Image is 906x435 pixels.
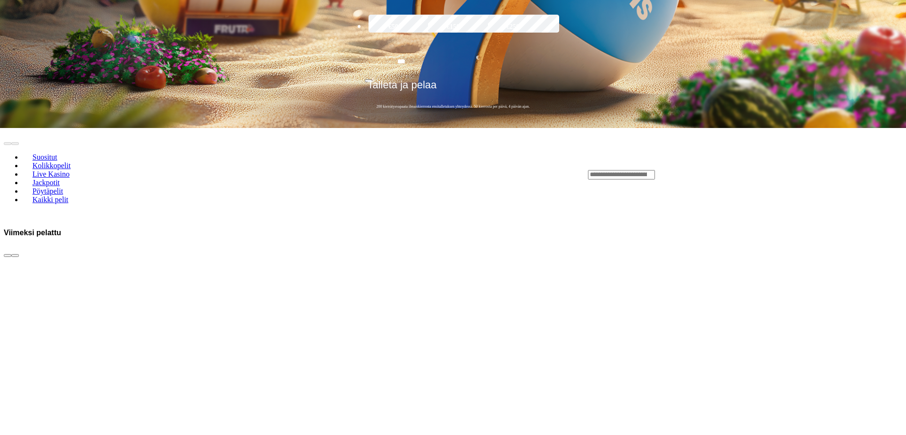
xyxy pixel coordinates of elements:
[23,184,73,198] a: Pöytäpelit
[365,104,542,109] span: 200 kierrätysvapaata ilmaiskierrosta ensitalletuksen yhteydessä. 50 kierrosta per päivä, 4 päivän...
[4,254,11,257] button: prev slide
[4,137,569,212] nav: Lobby
[4,142,11,145] button: prev slide
[11,142,19,145] button: next slide
[29,170,74,178] span: Live Kasino
[29,187,67,195] span: Pöytäpelit
[4,228,61,237] h3: Viimeksi pelattu
[372,76,375,82] span: €
[365,78,542,98] button: Talleta ja pelaa
[23,159,80,173] a: Kolikkopelit
[368,79,437,98] span: Talleta ja pelaa
[23,176,69,190] a: Jackpotit
[4,128,902,221] header: Lobby
[426,13,480,41] label: €150
[29,179,64,187] span: Jackpotit
[29,153,61,161] span: Suositut
[486,13,540,41] label: €250
[23,167,79,181] a: Live Kasino
[23,193,78,207] a: Kaikki pelit
[29,196,72,204] span: Kaikki pelit
[23,150,67,164] a: Suositut
[366,13,421,41] label: €50
[476,53,479,62] span: €
[588,170,655,179] input: Search
[29,162,75,170] span: Kolikkopelit
[11,254,19,257] button: next slide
